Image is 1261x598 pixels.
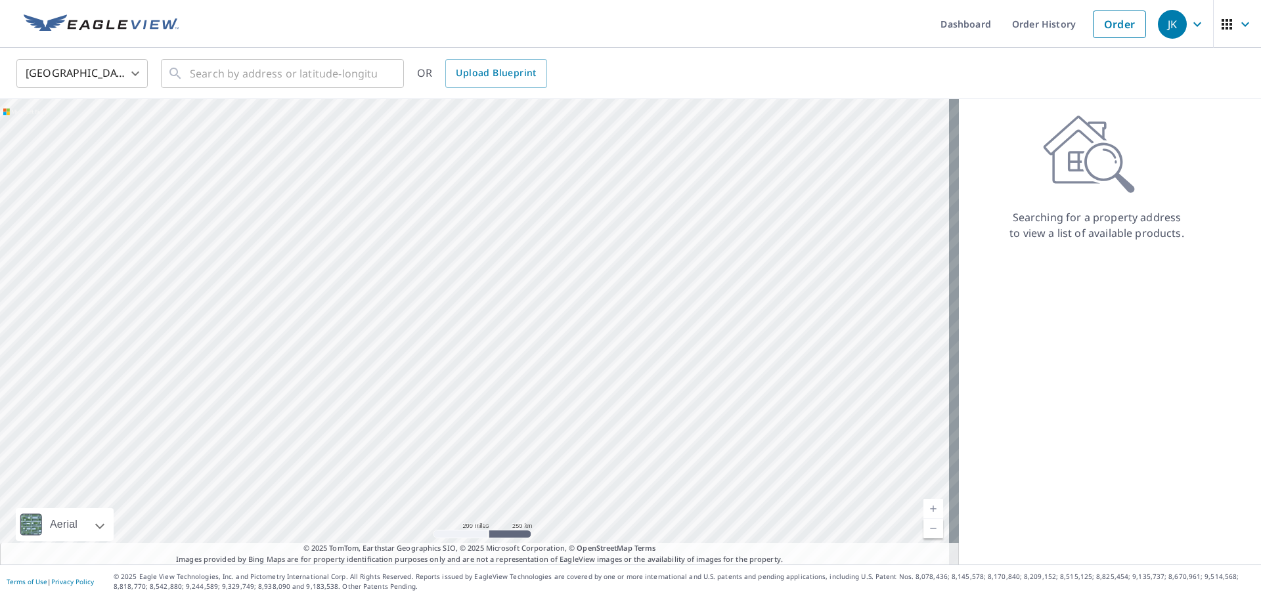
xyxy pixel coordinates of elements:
[7,577,47,586] a: Terms of Use
[923,519,943,538] a: Current Level 5, Zoom Out
[51,577,94,586] a: Privacy Policy
[16,508,114,541] div: Aerial
[456,65,536,81] span: Upload Blueprint
[417,59,547,88] div: OR
[1093,11,1146,38] a: Order
[923,499,943,519] a: Current Level 5, Zoom In
[1158,10,1187,39] div: JK
[46,508,81,541] div: Aerial
[190,55,377,92] input: Search by address or latitude-longitude
[445,59,546,88] a: Upload Blueprint
[16,55,148,92] div: [GEOGRAPHIC_DATA]
[114,572,1254,591] p: © 2025 Eagle View Technologies, Inc. and Pictometry International Corp. All Rights Reserved. Repo...
[303,543,656,554] span: © 2025 TomTom, Earthstar Geographics SIO, © 2025 Microsoft Corporation, ©
[1009,209,1185,241] p: Searching for a property address to view a list of available products.
[24,14,179,34] img: EV Logo
[634,543,656,553] a: Terms
[7,578,94,586] p: |
[577,543,632,553] a: OpenStreetMap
